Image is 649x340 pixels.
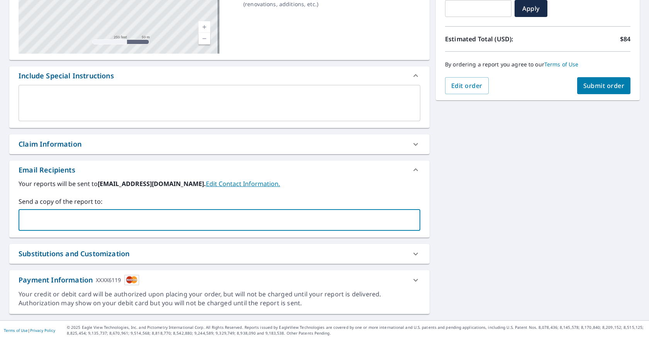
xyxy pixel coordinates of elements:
[521,4,541,13] span: Apply
[30,328,55,333] a: Privacy Policy
[9,66,430,85] div: Include Special Instructions
[98,179,206,188] b: [EMAIL_ADDRESS][DOMAIN_NAME].
[445,34,538,44] p: Estimated Total (USD):
[9,270,430,290] div: Payment InformationXXXX6119cardImage
[451,81,483,90] span: Edit order
[124,275,139,285] img: cardImage
[4,328,28,333] a: Terms of Use
[19,71,114,81] div: Include Special Instructions
[9,134,430,154] div: Claim Information
[19,197,420,206] label: Send a copy of the report to:
[9,244,430,264] div: Substitutions and Customization
[19,139,82,149] div: Claim Information
[19,290,420,308] div: Your credit or debit card will be authorized upon placing your order, but will not be charged unt...
[67,325,645,336] p: © 2025 Eagle View Technologies, Inc. and Pictometry International Corp. All Rights Reserved. Repo...
[577,77,631,94] button: Submit order
[19,179,420,188] label: Your reports will be sent to
[445,61,630,68] p: By ordering a report you agree to our
[96,275,121,285] div: XXXX6119
[9,161,430,179] div: Email Recipients
[206,179,280,188] a: EditContactInfo
[199,21,210,33] a: Current Level 17, Zoom In
[583,81,625,90] span: Submit order
[19,275,139,285] div: Payment Information
[445,77,489,94] button: Edit order
[19,249,129,259] div: Substitutions and Customization
[4,328,55,333] p: |
[19,165,75,175] div: Email Recipients
[199,33,210,44] a: Current Level 17, Zoom Out
[620,34,630,44] p: $84
[544,61,579,68] a: Terms of Use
